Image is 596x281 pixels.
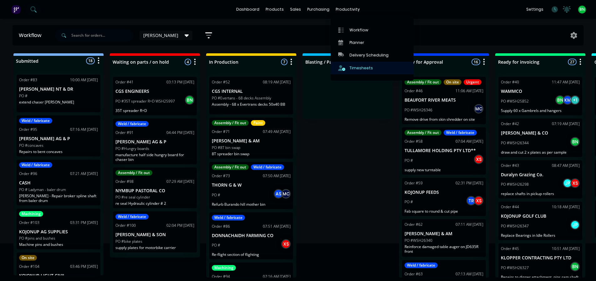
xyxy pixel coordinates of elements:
[405,167,483,172] p: supply new turntable
[212,129,230,135] div: Order #71
[70,77,98,83] div: 10:00 AM [DATE]
[466,196,476,205] div: TR
[251,164,284,170] div: Weld / fabricate
[501,108,580,113] p: Supply 60 x Gambrels and hangers
[19,118,52,124] div: Weld / fabricate
[405,231,483,236] p: [PERSON_NAME] & AM
[405,130,441,135] div: Assembly / Fit out
[212,252,291,257] p: Re-flight section of flighting
[19,211,43,217] div: Machining
[19,162,52,168] div: Weld / fabricate
[498,202,582,240] div: Order #4410:18 AM [DATE]KOJONUP GOLF CLUBPO #WSH26347JPReplace Bearings in Idle Rollers
[115,201,194,206] p: re seal Hydraulic cylinder # 2
[212,79,230,85] div: Order #52
[501,246,519,252] div: Order #45
[263,224,291,229] div: 07:51 AM [DATE]
[115,121,149,127] div: Weld / fabricate
[405,271,423,277] div: Order #63
[402,77,486,124] div: Assembly / Fit outOn siteUrgentOrder #4611:06 AM [DATE]BEAUFORT RIVER MEATSPO #WSH26346MCRemove d...
[501,182,529,187] p: PO #WSH26298
[331,24,414,36] a: Workflow
[113,167,197,209] div: Assembly / Fit outOrder #9807:29 AM [DATE]NYMBUP PASTORAL COPO #re seal cylinderre seal Hydraulic...
[212,242,220,248] p: PO #
[349,27,368,33] div: Workflow
[212,215,245,220] div: Weld / fabricate
[501,79,519,85] div: Order #40
[402,178,486,216] div: Order #5902:31 PM [DATE]KOJONUP FEEDSPO #TRXSFab square to round & cut pipe
[212,233,291,238] p: DONNACHAIDH FARMING CO
[552,121,580,127] div: 07:19 AM [DATE]
[143,32,178,39] span: [PERSON_NAME]
[405,107,432,113] p: PO #WSH26346
[405,244,483,254] p: Reinforce damaged table auger on JD635R front
[70,127,98,132] div: 07:16 AM [DATE]
[474,155,483,164] div: XS
[287,5,304,14] div: sales
[274,189,283,199] div: AS
[115,98,175,104] p: PO #35T spreader R+D WSH25997
[19,273,98,278] p: KOJONUP LIGHT CIVIL
[115,170,152,176] div: Assembly / Fit out
[405,79,441,85] div: Assembly / Fit out
[19,242,98,247] p: Machine pins and bushes
[405,222,423,227] div: Order #62
[70,264,98,269] div: 03:46 PM [DATE]
[552,79,580,85] div: 11:47 AM [DATE]
[456,222,483,227] div: 07:11 AM [DATE]
[402,219,486,257] div: Order #6207:11 AM [DATE][PERSON_NAME] & AMPO #WSH26340Reinforce damaged table auger on JD635R front
[405,190,483,195] p: KOJONUP FEEDS
[501,255,580,261] p: KLOPPER CONTRACTING PTY LTD
[212,202,291,207] p: Refurb Burando hill mother bin
[113,119,197,164] div: Weld / fabricateOrder #9104:44 PM [DATE][PERSON_NAME] AG & PPO #Hungry boardsmanufacture half sid...
[474,104,483,114] div: MC
[115,152,194,162] p: manufacture half side hungry board for chaser bin
[501,265,529,271] p: PO #WSH26327
[501,204,519,210] div: Order #44
[405,158,413,163] p: PO #
[115,214,149,220] div: Weld / fabricate
[19,264,39,269] div: Order #104
[166,179,194,184] div: 07:29 AM [DATE]
[405,180,423,186] div: Order #59
[405,117,483,122] p: Remove drive from skin shredder on site
[17,209,100,250] div: MachiningOrder #10303:31 PM [DATE]KOJONUP AG SUPPLIESPO #pins and bushesMachine pins and bushes
[563,178,572,188] div: JP
[115,188,194,194] p: NYMBUP PASTORAL CO
[115,108,194,113] p: 35T spreader R+D
[113,77,197,115] div: Order #4103:13 PM [DATE]CGS ENGINEERSPO #35T spreader R+D WSH25997BN35T spreader R+D
[456,88,483,94] div: 11:06 AM [DATE]
[349,52,389,58] div: Delivery Scheduling
[405,148,483,153] p: TULLAMORE HOLDING PTY LTD**
[212,151,291,156] p: 8T spreader bin swap
[501,172,580,178] p: Duralyn Grazing Co.
[498,77,582,115] div: Order #4011:47 AM [DATE]WAMMCOPO #WSH25852BNKM+1Supply 60 x Gambrels and hangers
[115,223,136,228] div: Order #100
[209,162,293,209] div: Assembly / Fit outWeld / fabricateOrder #7307:50 AM [DATE]THORN G & WPO #ASMCRefurb Burando hill ...
[498,119,582,157] div: Order #4207:19 AM [DATE][PERSON_NAME] & COPO #WSH26344BNdraw and cut 2 x plates as per sample
[19,255,37,261] div: On site
[19,187,66,193] p: PO # Ladyman - baler drum
[71,29,133,42] input: Search for orders...
[263,173,291,179] div: 07:50 AM [DATE]
[501,223,529,229] p: PO #WSH26347
[501,98,529,104] p: PO #WSH25852
[19,194,98,203] p: [PERSON_NAME] - Repair broker spline shaft from baler drum
[281,189,291,199] div: MC
[19,93,28,99] p: PO #
[501,150,580,155] p: draw and cut 2 x plates as per sample
[212,164,249,170] div: Assembly / Fit out
[501,130,580,136] p: [PERSON_NAME] & CO
[251,120,265,126] div: Paint
[19,180,98,186] p: CASH
[333,5,363,14] div: productivity
[263,129,291,135] div: 07:49 AM [DATE]
[552,163,580,168] div: 08:47 AM [DATE]
[212,120,249,126] div: Assembly / Fit out
[17,160,100,205] div: Weld / fabricateOrder #9607:21 AM [DATE]CASHPO # Ladyman - baler drum[PERSON_NAME] - Repair broke...
[501,89,580,94] p: WAMMCO
[331,62,414,74] a: Timesheets
[444,130,477,135] div: Weld / fabricate
[115,239,142,244] p: PO #bike plates
[70,171,98,177] div: 07:21 AM [DATE]
[456,139,483,144] div: 07:04 AM [DATE]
